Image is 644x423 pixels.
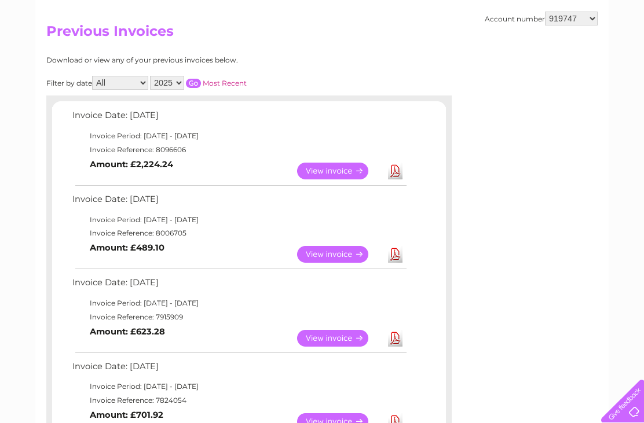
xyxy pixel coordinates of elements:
a: View [297,246,382,263]
td: Invoice Date: [DATE] [69,108,408,129]
a: Download [388,163,402,179]
h2: Previous Invoices [46,23,598,45]
td: Invoice Date: [DATE] [69,359,408,380]
a: 0333 014 3131 [426,6,506,20]
b: Amount: £2,224.24 [90,159,173,170]
a: Blog [543,49,560,58]
div: Download or view any of your previous invoices below. [46,56,350,64]
td: Invoice Reference: 8006705 [69,226,408,240]
td: Invoice Reference: 7824054 [69,393,408,407]
a: Water [440,49,462,58]
a: View [297,330,382,347]
a: Most Recent [203,79,247,87]
div: Account number [485,12,598,25]
td: Invoice Date: [DATE] [69,275,408,296]
td: Invoice Reference: 7915909 [69,310,408,324]
a: Contact [567,49,595,58]
img: logo.png [23,30,82,65]
td: Invoice Period: [DATE] - [DATE] [69,213,408,227]
b: Amount: £623.28 [90,326,165,337]
div: Clear Business is a trading name of Verastar Limited (registered in [GEOGRAPHIC_DATA] No. 3667643... [49,6,597,56]
td: Invoice Reference: 8096606 [69,143,408,157]
a: Download [388,246,402,263]
b: Amount: £701.92 [90,410,163,420]
a: Energy [469,49,495,58]
td: Invoice Period: [DATE] - [DATE] [69,380,408,393]
td: Invoice Period: [DATE] - [DATE] [69,129,408,143]
b: Amount: £489.10 [90,242,164,253]
td: Invoice Date: [DATE] [69,192,408,213]
div: Filter by date [46,76,350,90]
a: Log out [606,49,633,58]
a: Download [388,330,402,347]
a: View [297,163,382,179]
a: Telecoms [502,49,536,58]
td: Invoice Period: [DATE] - [DATE] [69,296,408,310]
